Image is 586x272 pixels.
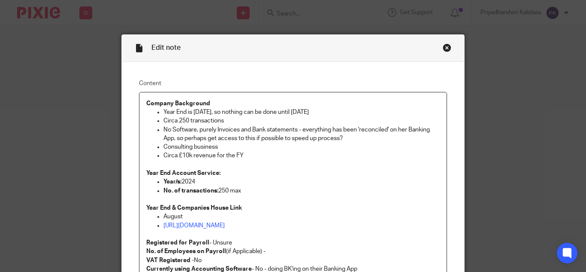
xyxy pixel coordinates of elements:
[146,238,440,247] p: - Unsure
[163,125,440,143] p: No Software, purely Invoices and Bank statements - everything has been 'reconciled' on her Bankin...
[163,212,440,221] p: August
[146,170,221,176] strong: Year End Account Service:
[163,188,218,194] strong: No. of transactions:
[163,177,440,186] p: 2024
[163,179,181,185] strong: Year/s:
[163,143,440,151] p: Consulting business
[163,108,440,116] p: Year End is [DATE], so nothing can be done until [DATE]
[146,247,440,256] p: (if Applicable) -
[146,256,440,265] p: No
[163,186,440,195] p: 250 max
[146,248,226,254] strong: No. of Employees on Payroll
[163,223,225,229] a: [URL][DOMAIN_NAME]
[146,240,209,246] strong: Registered for Payroll
[146,101,210,107] strong: Company Background
[146,266,252,272] strong: Currently using Accounting Software
[146,257,194,263] strong: VAT Registered -
[163,116,440,125] p: Circa 250 transactions
[151,44,181,51] span: Edit note
[139,79,447,88] label: Content
[443,43,451,52] div: Close this dialog window
[163,151,440,160] p: Circa £10k revenue for the FY
[146,205,242,211] strong: Year End & Companies House Link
